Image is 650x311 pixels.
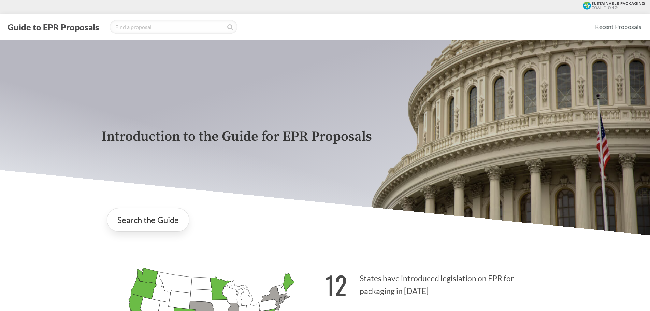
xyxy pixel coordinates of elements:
[592,19,645,34] a: Recent Proposals
[110,20,237,34] input: Find a proposal
[107,208,189,232] a: Search the Guide
[325,266,347,304] strong: 12
[5,22,101,32] button: Guide to EPR Proposals
[325,262,549,304] p: States have introduced legislation on EPR for packaging in [DATE]
[101,129,549,144] p: Introduction to the Guide for EPR Proposals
